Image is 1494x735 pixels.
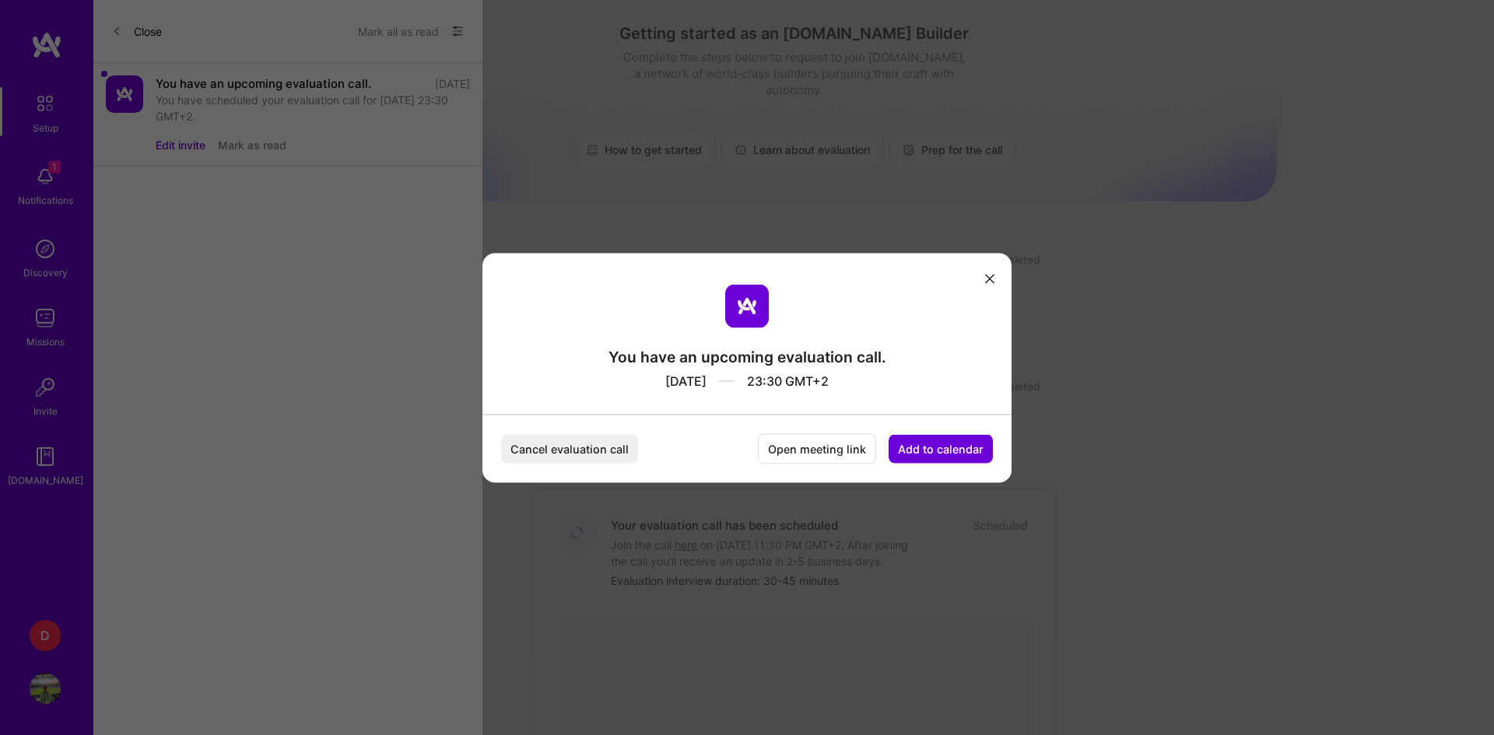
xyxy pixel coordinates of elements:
[985,275,994,284] i: icon Close
[725,284,769,327] img: aTeam logo
[501,434,638,463] button: Cancel evaluation call
[758,433,876,464] button: Open meeting link
[608,346,886,366] div: You have an upcoming evaluation call.
[482,253,1012,482] div: modal
[889,434,993,463] button: Add to calendar
[608,366,886,389] div: [DATE] 23:30 GMT+2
